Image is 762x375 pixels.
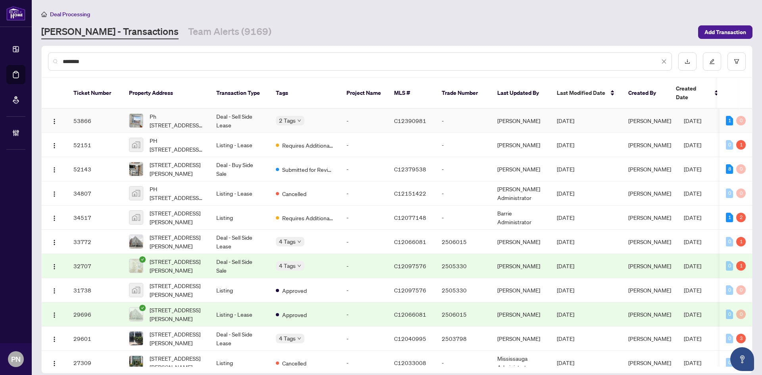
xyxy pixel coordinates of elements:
[491,230,550,254] td: [PERSON_NAME]
[557,287,574,294] span: [DATE]
[48,211,61,224] button: Logo
[67,230,123,254] td: 33772
[726,116,733,125] div: 1
[684,359,701,366] span: [DATE]
[50,11,90,18] span: Deal Processing
[435,133,491,157] td: -
[150,281,204,299] span: [STREET_ADDRESS][PERSON_NAME]
[67,302,123,327] td: 29696
[340,351,388,375] td: -
[628,287,671,294] span: [PERSON_NAME]
[129,162,143,176] img: thumbnail-img
[435,302,491,327] td: 2506015
[297,264,301,268] span: down
[297,337,301,340] span: down
[684,117,701,124] span: [DATE]
[48,260,61,272] button: Logo
[210,230,269,254] td: Deal - Sell Side Lease
[48,284,61,296] button: Logo
[557,117,574,124] span: [DATE]
[394,335,426,342] span: C12040995
[51,263,58,270] img: Logo
[684,190,701,197] span: [DATE]
[282,213,334,222] span: Requires Additional Docs
[557,141,574,148] span: [DATE]
[51,360,58,367] img: Logo
[340,327,388,351] td: -
[727,52,746,71] button: filter
[628,238,671,245] span: [PERSON_NAME]
[726,285,733,295] div: 0
[340,78,388,109] th: Project Name
[491,254,550,278] td: [PERSON_NAME]
[210,278,269,302] td: Listing
[435,206,491,230] td: -
[150,354,204,371] span: [STREET_ADDRESS][PERSON_NAME]
[150,185,204,202] span: PH [STREET_ADDRESS][PERSON_NAME]
[210,109,269,133] td: Deal - Sell Side Lease
[67,78,123,109] th: Ticket Number
[210,181,269,206] td: Listing - Lease
[726,261,733,271] div: 0
[394,214,426,221] span: C12077148
[557,190,574,197] span: [DATE]
[394,287,426,294] span: C12097576
[684,141,701,148] span: [DATE]
[703,52,721,71] button: edit
[491,109,550,133] td: [PERSON_NAME]
[210,78,269,109] th: Transaction Type
[282,189,306,198] span: Cancelled
[6,6,25,21] img: logo
[129,259,143,273] img: thumbnail-img
[41,25,179,39] a: [PERSON_NAME] - Transactions
[129,211,143,224] img: thumbnail-img
[726,213,733,222] div: 1
[11,354,21,365] span: PN
[67,181,123,206] td: 34807
[150,233,204,250] span: [STREET_ADDRESS][PERSON_NAME]
[340,254,388,278] td: -
[388,78,435,109] th: MLS #
[704,26,746,38] span: Add Transaction
[279,261,296,270] span: 4 Tags
[297,119,301,123] span: down
[150,306,204,323] span: [STREET_ADDRESS][PERSON_NAME]
[394,117,426,124] span: C12390981
[491,78,550,109] th: Last Updated By
[51,239,58,246] img: Logo
[394,311,426,318] span: C12066081
[139,256,146,263] span: check-circle
[684,335,701,342] span: [DATE]
[129,235,143,248] img: thumbnail-img
[279,237,296,246] span: 4 Tags
[491,206,550,230] td: Barrie Administrator
[48,235,61,248] button: Logo
[726,334,733,343] div: 0
[48,138,61,151] button: Logo
[210,327,269,351] td: Deal - Sell Side Lease
[628,117,671,124] span: [PERSON_NAME]
[698,25,752,39] button: Add Transaction
[269,78,340,109] th: Tags
[628,165,671,173] span: [PERSON_NAME]
[628,141,671,148] span: [PERSON_NAME]
[123,78,210,109] th: Property Address
[557,88,605,97] span: Last Modified Date
[684,214,701,221] span: [DATE]
[48,356,61,369] button: Logo
[557,335,574,342] span: [DATE]
[394,359,426,366] span: C12033008
[150,209,204,226] span: [STREET_ADDRESS][PERSON_NAME]
[51,142,58,149] img: Logo
[340,181,388,206] td: -
[736,285,746,295] div: 0
[51,336,58,342] img: Logo
[129,283,143,297] img: thumbnail-img
[550,78,622,109] th: Last Modified Date
[491,278,550,302] td: [PERSON_NAME]
[394,190,426,197] span: C12151422
[210,302,269,327] td: Listing - Lease
[51,118,58,125] img: Logo
[628,311,671,318] span: [PERSON_NAME]
[51,312,58,318] img: Logo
